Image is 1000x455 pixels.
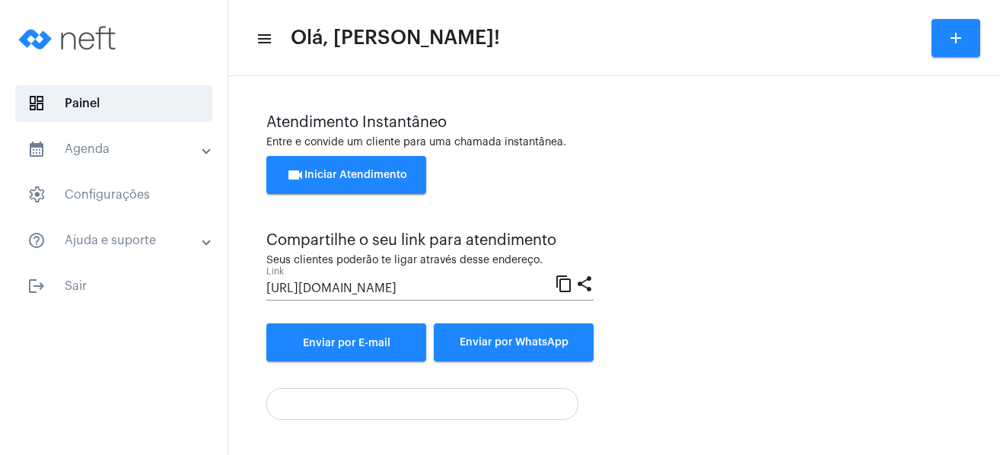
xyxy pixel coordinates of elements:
div: Atendimento Instantâneo [266,114,962,131]
mat-icon: add [947,29,965,47]
button: Iniciar Atendimento [266,156,426,194]
div: Seus clientes poderão te ligar através desse endereço. [266,255,594,266]
span: Sair [15,268,212,304]
span: Olá, [PERSON_NAME]! [291,26,500,50]
span: sidenav icon [27,94,46,113]
span: Configurações [15,177,212,213]
a: Enviar por E-mail [266,323,426,361]
span: Iniciar Atendimento [286,170,407,180]
span: sidenav icon [27,186,46,204]
img: logo-neft-novo-2.png [12,8,126,68]
div: Compartilhe o seu link para atendimento [266,232,594,249]
mat-icon: videocam [286,166,304,184]
mat-icon: sidenav icon [27,231,46,250]
mat-icon: sidenav icon [27,140,46,158]
mat-expansion-panel-header: sidenav iconAjuda e suporte [9,222,228,259]
mat-icon: sidenav icon [256,30,271,48]
mat-icon: share [575,274,594,292]
span: Painel [15,85,212,122]
mat-panel-title: Ajuda e suporte [27,231,203,250]
mat-expansion-panel-header: sidenav iconAgenda [9,131,228,167]
mat-icon: sidenav icon [27,277,46,295]
button: Enviar por WhatsApp [434,323,594,361]
mat-icon: content_copy [555,274,573,292]
div: Entre e convide um cliente para uma chamada instantânea. [266,137,962,148]
mat-panel-title: Agenda [27,140,203,158]
span: Enviar por E-mail [303,338,390,348]
span: Enviar por WhatsApp [460,337,568,348]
